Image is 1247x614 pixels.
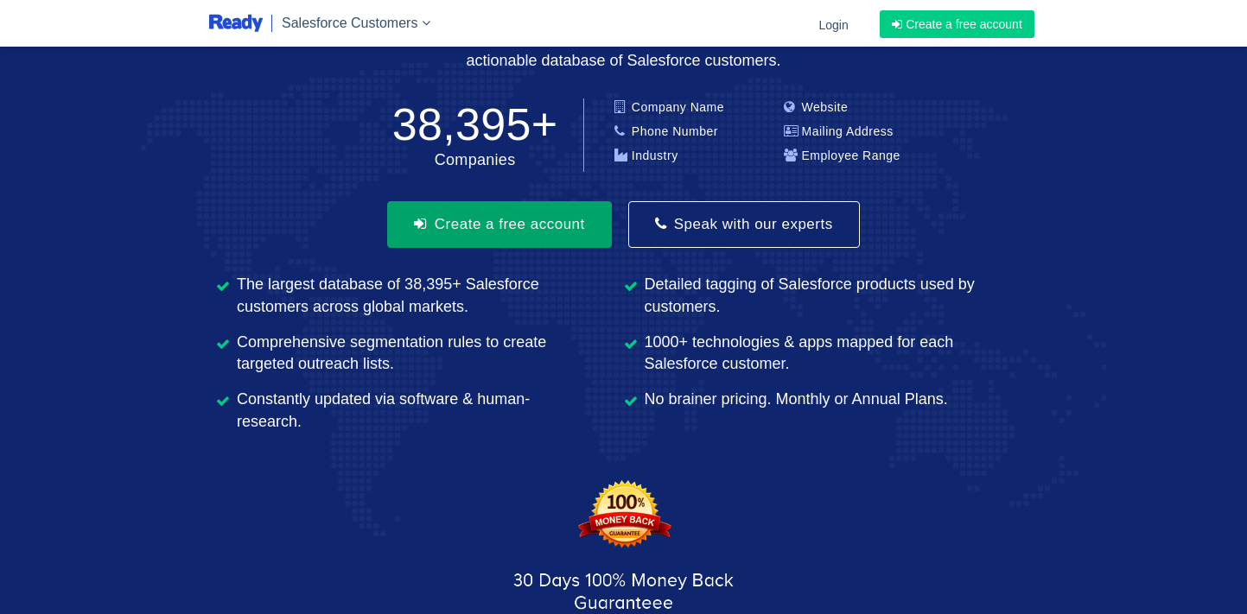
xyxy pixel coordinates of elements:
li: Website [784,98,954,123]
li: No brainer pricing. Monthly or Annual Plans. [624,389,1032,421]
a: Login [808,3,858,47]
span: Companies [435,151,516,168]
li: Detailed tagging of Salesforce products used by customers. [624,274,1032,318]
span: Salesforce Customers [282,16,417,30]
button: Create a free account [387,201,611,248]
li: Constantly updated via software & human-research. [216,389,624,433]
li: Industry [614,147,785,171]
li: Employee Range [784,147,954,171]
li: The largest database of 38,395+ Salesforce customers across global markets. [216,274,624,318]
button: Speak with our experts [628,201,859,248]
li: Comprehensive segmentation rules to create targeted outreach lists. [216,332,624,376]
img: logo [209,13,264,35]
li: Company Name [614,98,785,123]
li: Mailing Address [784,123,954,147]
a: Create a free account [880,10,1034,38]
span: 38,395+ [392,99,558,149]
span: Login [818,18,848,32]
li: 1000+ technologies & apps mapped for each Salesforce customer. [624,332,1032,376]
li: Phone Number [614,123,785,147]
